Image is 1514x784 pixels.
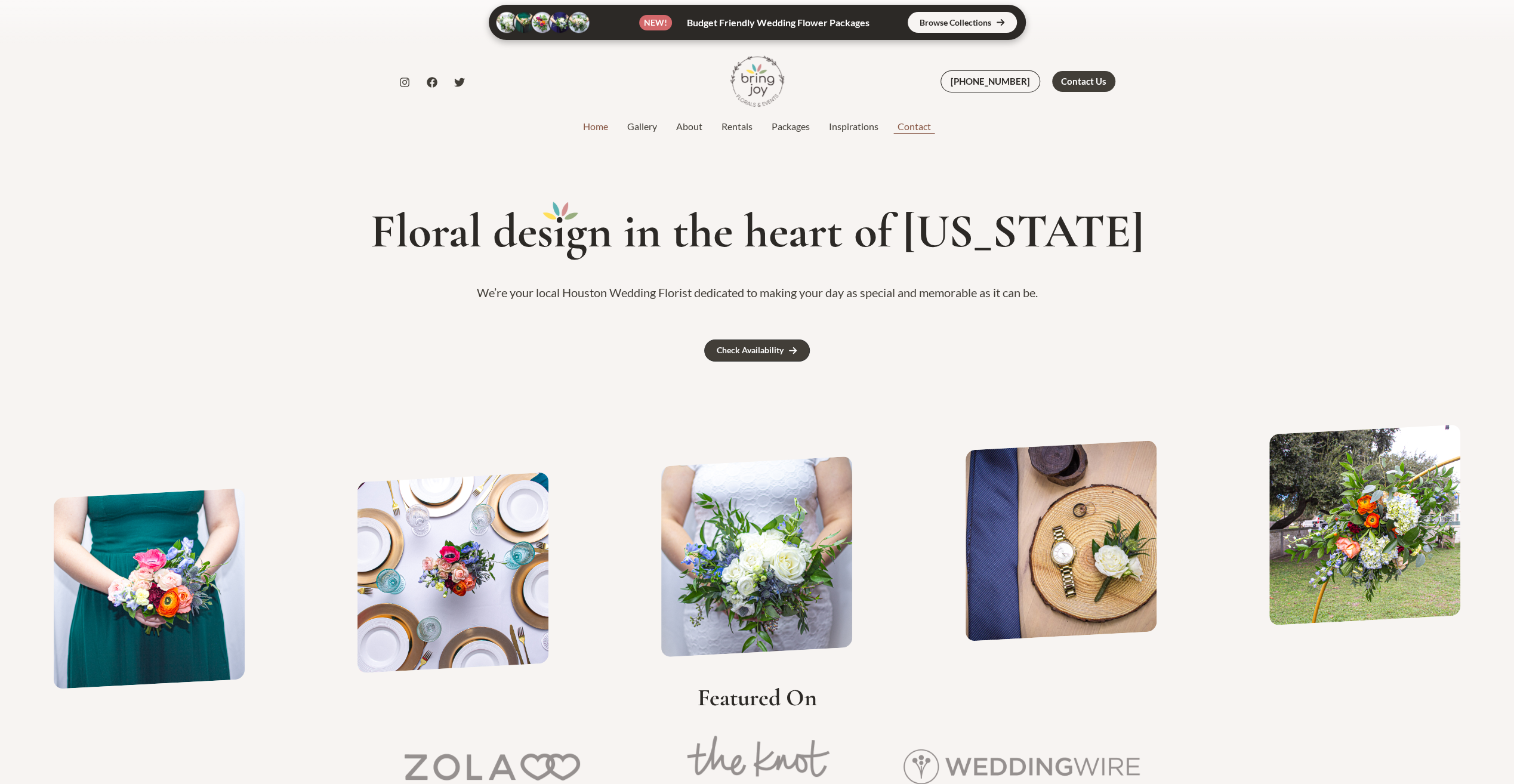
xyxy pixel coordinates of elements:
[454,77,465,88] a: Twitter
[553,205,566,258] mark: i
[712,119,762,134] a: Rentals
[573,119,618,134] a: Home
[399,77,410,88] a: Instagram
[14,282,1500,304] p: We’re your local Houston Wedding Florist dedicated to making your day as special and memorable as...
[405,754,580,780] img: Zola
[717,346,784,354] div: Check Availability
[941,70,1040,92] a: [PHONE_NUMBER]
[618,119,667,134] a: Gallery
[819,119,888,134] a: Inspirations
[730,54,784,108] img: Bring Joy
[888,119,941,134] a: Contact
[573,118,941,135] nav: Site Navigation
[667,119,712,134] a: About
[371,683,1144,712] h2: Featured On
[427,77,437,88] a: Facebook
[704,339,810,362] a: Check Availability
[762,119,819,134] a: Packages
[14,205,1500,258] h1: Floral des gn in the heart of [US_STATE]
[1052,71,1115,92] a: Contact Us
